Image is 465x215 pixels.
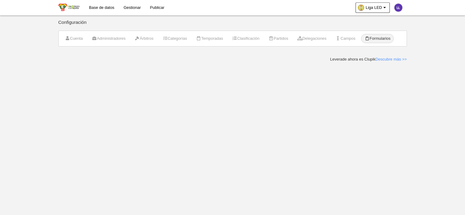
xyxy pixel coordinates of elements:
[193,34,227,43] a: Temporadas
[229,34,263,43] a: Clasificación
[394,4,402,12] img: c2l6ZT0zMHgzMCZmcz05JnRleHQ9TEwmYmc9NWUzNWIx.png
[62,34,86,43] a: Cuenta
[89,34,129,43] a: Administradores
[58,4,79,11] img: Liga LED
[361,34,394,43] a: Formularios
[294,34,330,43] a: Delegaciones
[332,34,359,43] a: Campos
[358,5,364,11] img: Oa3ElrZntIAI.30x30.jpg
[58,20,407,31] div: Configuración
[131,34,157,43] a: Árbitros
[356,2,389,13] a: Liga LED
[159,34,190,43] a: Categorías
[265,34,292,43] a: Partidos
[375,57,407,61] a: Descubre más >>
[330,57,407,62] div: Leverade ahora es Clupik
[366,5,382,11] span: Liga LED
